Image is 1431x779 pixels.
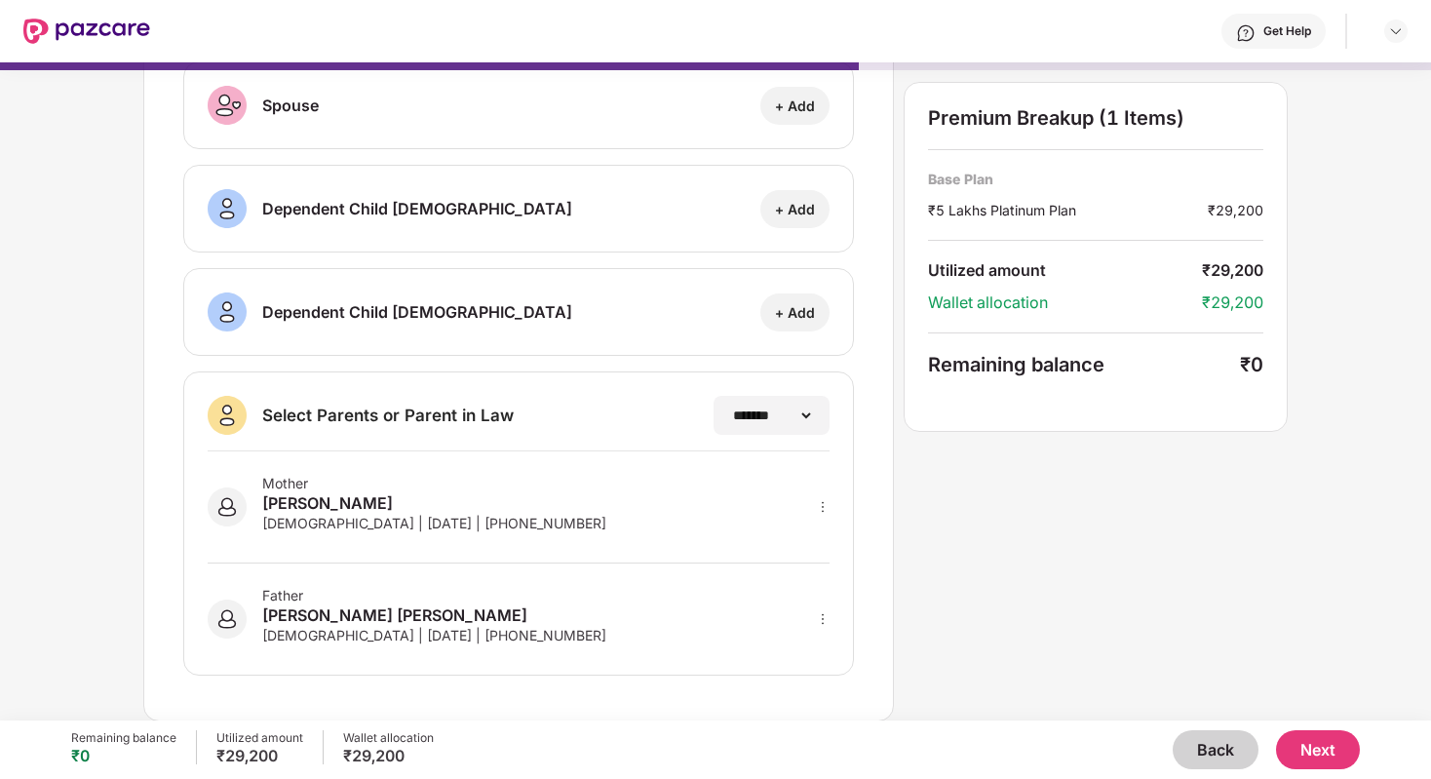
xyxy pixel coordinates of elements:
[1236,23,1256,43] img: svg+xml;base64,PHN2ZyBpZD0iSGVscC0zMngzMiIgeG1sbnM9Imh0dHA6Ly93d3cudzMub3JnLzIwMDAvc3ZnIiB3aWR0aD...
[262,405,514,426] div: Select Parents or Parent in Law
[1202,292,1263,313] div: ₹29,200
[208,86,247,125] img: svg+xml;base64,PHN2ZyB3aWR0aD0iNDAiIGhlaWdodD0iNDAiIHZpZXdCb3g9IjAgMCA0MCA0MCIgZmlsbD0ibm9uZSIgeG...
[1388,23,1404,39] img: svg+xml;base64,PHN2ZyBpZD0iRHJvcGRvd24tMzJ4MzIiIHhtbG5zPSJodHRwOi8vd3d3LnczLm9yZy8yMDAwL3N2ZyIgd2...
[208,396,247,435] img: svg+xml;base64,PHN2ZyB3aWR0aD0iNDAiIGhlaWdodD0iNDAiIHZpZXdCb3g9IjAgMCA0MCA0MCIgZmlsbD0ibm9uZSIgeG...
[262,515,606,531] div: [DEMOGRAPHIC_DATA] | [DATE] | [PHONE_NUMBER]
[775,97,815,115] div: + Add
[343,730,434,746] div: Wallet allocation
[775,200,815,218] div: + Add
[216,746,303,765] div: ₹29,200
[928,292,1202,313] div: Wallet allocation
[262,475,606,491] div: Mother
[928,353,1240,376] div: Remaining balance
[1276,730,1360,769] button: Next
[816,500,830,514] span: more
[262,627,606,643] div: [DEMOGRAPHIC_DATA] | [DATE] | [PHONE_NUMBER]
[208,600,247,639] img: svg+xml;base64,PHN2ZyB3aWR0aD0iNDAiIGhlaWdodD0iNDAiIHZpZXdCb3g9IjAgMCA0MCA0MCIgZmlsbD0ibm9uZSIgeG...
[262,491,606,515] div: [PERSON_NAME]
[262,587,606,604] div: Father
[71,746,176,765] div: ₹0
[775,303,815,322] div: + Add
[928,260,1202,281] div: Utilized amount
[1240,353,1263,376] div: ₹0
[1173,730,1258,769] button: Back
[208,292,247,331] img: svg+xml;base64,PHN2ZyB3aWR0aD0iNDAiIGhlaWdodD0iNDAiIHZpZXdCb3g9IjAgMCA0MCA0MCIgZmlsbD0ibm9uZSIgeG...
[343,746,434,765] div: ₹29,200
[1263,23,1311,39] div: Get Help
[1202,260,1263,281] div: ₹29,200
[928,170,1263,188] div: Base Plan
[928,106,1263,130] div: Premium Breakup (1 Items)
[262,300,572,324] div: Dependent Child [DEMOGRAPHIC_DATA]
[262,197,572,220] div: Dependent Child [DEMOGRAPHIC_DATA]
[262,94,319,117] div: Spouse
[71,730,176,746] div: Remaining balance
[816,612,830,626] span: more
[1208,200,1263,220] div: ₹29,200
[928,200,1208,220] div: ₹5 Lakhs Platinum Plan
[216,730,303,746] div: Utilized amount
[208,487,247,526] img: svg+xml;base64,PHN2ZyB3aWR0aD0iNDAiIGhlaWdodD0iNDAiIHZpZXdCb3g9IjAgMCA0MCA0MCIgZmlsbD0ibm9uZSIgeG...
[208,189,247,228] img: svg+xml;base64,PHN2ZyB3aWR0aD0iNDAiIGhlaWdodD0iNDAiIHZpZXdCb3g9IjAgMCA0MCA0MCIgZmlsbD0ibm9uZSIgeG...
[262,604,606,627] div: [PERSON_NAME] [PERSON_NAME]
[23,19,150,44] img: New Pazcare Logo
